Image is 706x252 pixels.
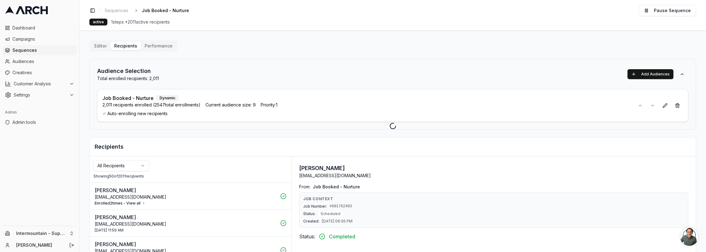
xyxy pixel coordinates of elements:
[2,56,77,66] a: Audiences
[16,231,67,236] span: Intermountain - Superior Water & Air
[67,241,76,250] button: Log out
[12,25,74,31] span: Dashboard
[680,227,699,246] div: Open chat
[14,81,67,87] span: Customer Analysis
[2,23,77,33] a: Dashboard
[2,45,77,55] a: Sequences
[2,107,77,117] div: Admin
[2,117,77,127] a: Admin tools
[16,242,62,248] a: [PERSON_NAME]
[2,68,77,78] a: Creatives
[2,79,77,89] button: Customer Analysis
[12,119,74,125] span: Admin tools
[2,34,77,44] a: Campaigns
[14,92,67,98] span: Settings
[12,58,74,65] span: Audiences
[2,90,77,100] button: Settings
[2,228,77,238] button: Intermountain - Superior Water & Air
[12,47,74,53] span: Sequences
[12,70,74,76] span: Creatives
[12,36,74,42] span: Campaigns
